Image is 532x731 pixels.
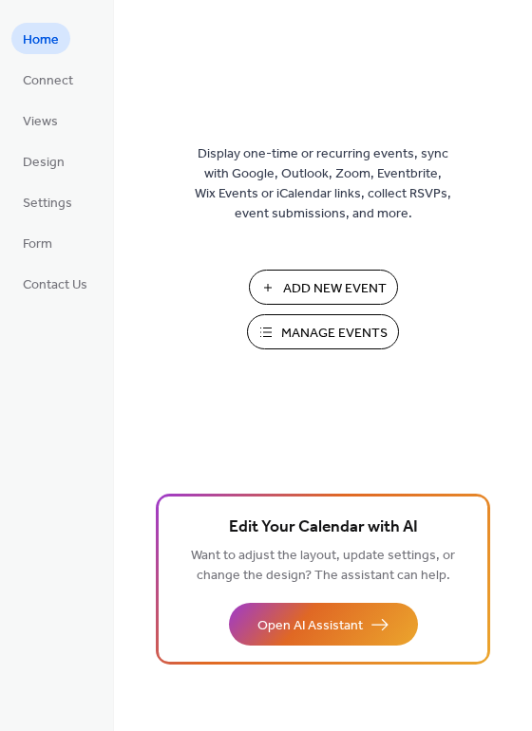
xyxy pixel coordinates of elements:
span: Home [23,30,59,50]
span: Connect [23,71,73,91]
a: Contact Us [11,268,99,299]
span: Views [23,112,58,132]
a: Home [11,23,70,54]
a: Form [11,227,64,258]
span: Contact Us [23,275,87,295]
button: Open AI Assistant [229,603,418,646]
span: Want to adjust the layout, update settings, or change the design? The assistant can help. [191,543,455,589]
a: Design [11,145,76,177]
button: Manage Events [247,314,399,349]
a: Connect [11,64,85,95]
span: Edit Your Calendar with AI [229,515,418,541]
span: Design [23,153,65,173]
span: Manage Events [281,324,388,344]
span: Settings [23,194,72,214]
span: Open AI Assistant [257,616,363,636]
a: Settings [11,186,84,217]
span: Add New Event [283,279,387,299]
a: Views [11,104,69,136]
span: Display one-time or recurring events, sync with Google, Outlook, Zoom, Eventbrite, Wix Events or ... [195,144,451,224]
span: Form [23,234,52,254]
button: Add New Event [249,270,398,305]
